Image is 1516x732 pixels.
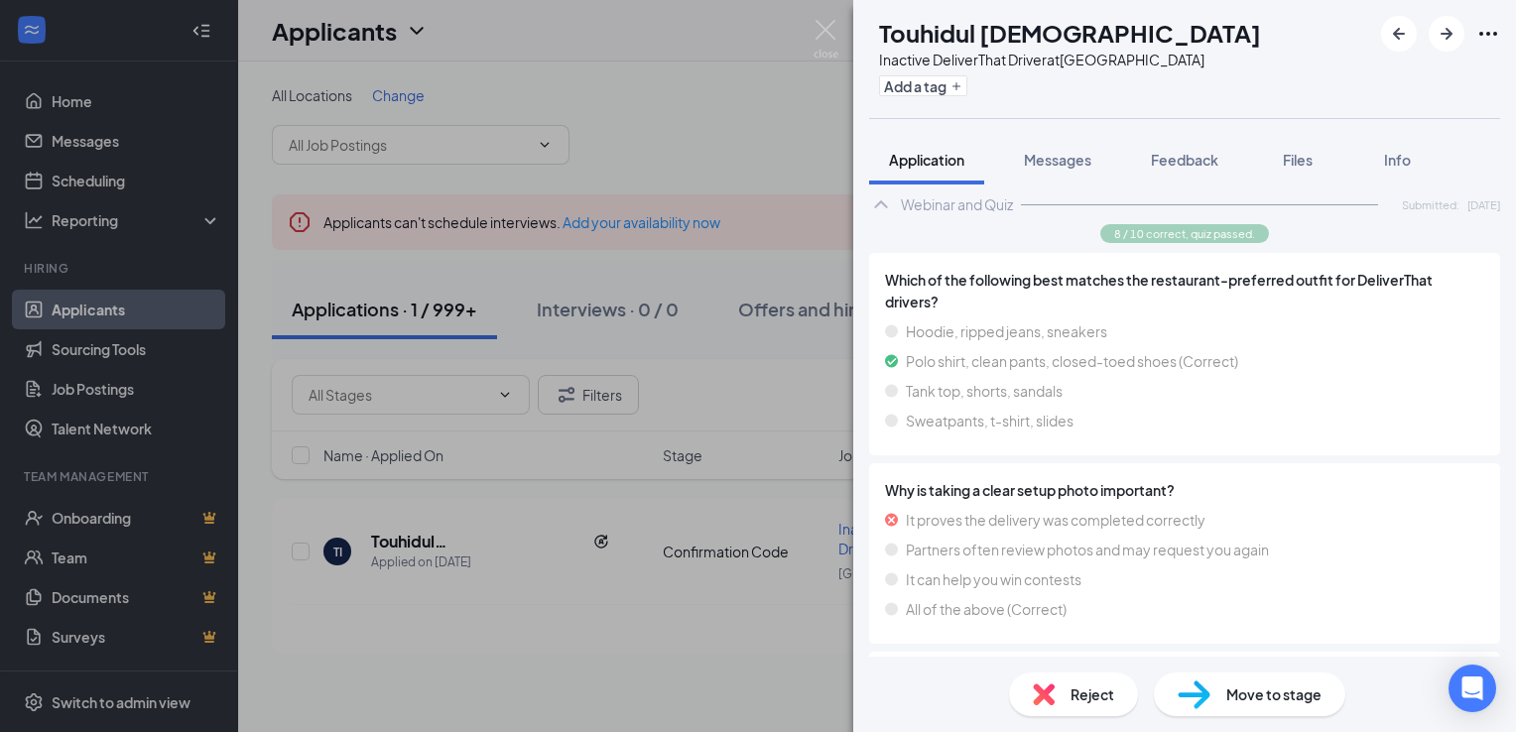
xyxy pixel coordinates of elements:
[879,75,967,96] button: PlusAdd a tag
[1476,22,1500,46] svg: Ellipses
[1384,151,1411,169] span: Info
[1071,683,1114,705] span: Reject
[1114,225,1255,242] span: 8 / 10 correct, quiz passed.
[1381,16,1417,52] button: ArrowLeftNew
[906,539,1269,560] span: Partners often review photos and may request you again
[906,410,1074,431] span: Sweatpants, t-shirt, slides
[1435,22,1458,46] svg: ArrowRight
[906,350,1238,372] span: Polo shirt, clean pants, closed-toed shoes (Correct)
[879,50,1261,69] div: Inactive DeliverThat Driver at [GEOGRAPHIC_DATA]
[1151,151,1218,169] span: Feedback
[1283,151,1313,169] span: Files
[1387,22,1411,46] svg: ArrowLeftNew
[950,80,962,92] svg: Plus
[879,16,1261,50] h1: Touhidul [DEMOGRAPHIC_DATA]
[901,194,1013,214] div: Webinar and Quiz
[1467,196,1500,213] span: [DATE]
[1449,665,1496,712] div: Open Intercom Messenger
[906,380,1063,402] span: Tank top, shorts, sandals
[906,598,1067,620] span: All of the above (Correct)
[1429,16,1464,52] button: ArrowRight
[885,479,1484,501] span: Why is taking a clear setup photo important?
[885,269,1484,312] span: Which of the following best matches the restaurant-preferred outfit for DeliverThat drivers?
[869,192,893,216] svg: ChevronUp
[889,151,964,169] span: Application
[1226,683,1322,705] span: Move to stage
[906,568,1081,590] span: It can help you win contests
[906,320,1107,342] span: Hoodie, ripped jeans, sneakers
[1402,196,1459,213] span: Submitted:
[1024,151,1091,169] span: Messages
[906,509,1205,531] span: It proves the delivery was completed correctly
